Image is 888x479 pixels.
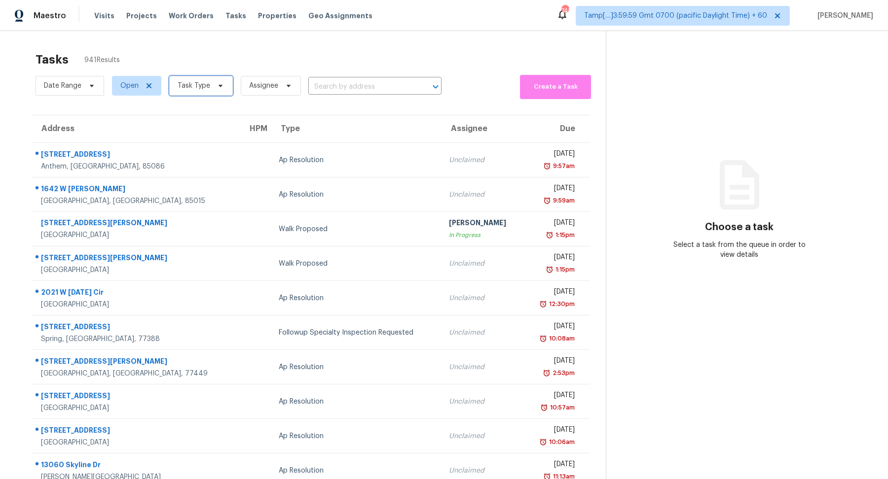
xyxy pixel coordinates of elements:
[279,397,433,407] div: Ap Resolution
[449,230,516,240] div: In Progress
[120,81,139,91] span: Open
[554,230,575,240] div: 1:15pm
[551,368,575,378] div: 2:53pm
[279,431,433,441] div: Ap Resolution
[554,265,575,274] div: 1:15pm
[41,265,232,275] div: [GEOGRAPHIC_DATA]
[41,425,232,438] div: [STREET_ADDRESS]
[449,466,516,476] div: Unclaimed
[525,81,586,93] span: Create a Task
[449,397,516,407] div: Unclaimed
[449,431,516,441] div: Unclaimed
[449,155,516,165] div: Unclaimed
[449,328,516,338] div: Unclaimed
[41,300,232,309] div: [GEOGRAPHIC_DATA]
[429,80,443,94] button: Open
[36,55,69,65] h2: Tasks
[41,162,232,171] div: Anthem, [GEOGRAPHIC_DATA], 85086
[279,362,433,372] div: Ap Resolution
[531,425,575,437] div: [DATE]
[271,115,441,143] th: Type
[41,391,232,403] div: [STREET_ADDRESS]
[547,437,575,447] div: 10:06am
[449,218,516,230] div: [PERSON_NAME]
[547,299,575,309] div: 12:30pm
[279,328,433,338] div: Followup Specialty Inspection Requested
[178,81,210,91] span: Task Type
[308,11,372,21] span: Geo Assignments
[705,222,774,232] h3: Choose a task
[523,115,590,143] th: Due
[539,299,547,309] img: Overdue Alarm Icon
[543,161,551,171] img: Overdue Alarm Icon
[531,183,575,196] div: [DATE]
[279,224,433,234] div: Walk Proposed
[41,184,232,196] div: 1642 W [PERSON_NAME]
[520,75,591,99] button: Create a Task
[551,161,575,171] div: 9:57am
[531,356,575,368] div: [DATE]
[41,218,232,230] div: [STREET_ADDRESS][PERSON_NAME]
[546,265,554,274] img: Overdue Alarm Icon
[32,115,240,143] th: Address
[41,322,232,334] div: [STREET_ADDRESS]
[449,259,516,269] div: Unclaimed
[531,287,575,299] div: [DATE]
[34,11,66,21] span: Maestro
[543,368,551,378] img: Overdue Alarm Icon
[279,190,433,200] div: Ap Resolution
[240,115,271,143] th: HPM
[584,11,767,21] span: Tamp[…]3:59:59 Gmt 0700 (pacific Daylight Time) + 60
[531,459,575,472] div: [DATE]
[41,196,232,206] div: [GEOGRAPHIC_DATA], [GEOGRAPHIC_DATA], 85015
[546,230,554,240] img: Overdue Alarm Icon
[41,403,232,413] div: [GEOGRAPHIC_DATA]
[249,81,278,91] span: Assignee
[94,11,114,21] span: Visits
[279,293,433,303] div: Ap Resolution
[41,369,232,378] div: [GEOGRAPHIC_DATA], [GEOGRAPHIC_DATA], 77449
[449,190,516,200] div: Unclaimed
[449,362,516,372] div: Unclaimed
[279,259,433,269] div: Walk Proposed
[258,11,296,21] span: Properties
[279,155,433,165] div: Ap Resolution
[41,253,232,265] div: [STREET_ADDRESS][PERSON_NAME]
[561,6,568,16] div: 741
[308,79,414,95] input: Search by address
[539,334,547,343] img: Overdue Alarm Icon
[531,321,575,334] div: [DATE]
[126,11,157,21] span: Projects
[441,115,523,143] th: Assignee
[41,287,232,300] div: 2021 W [DATE] Cir
[531,390,575,403] div: [DATE]
[547,334,575,343] div: 10:08am
[531,218,575,230] div: [DATE]
[531,252,575,265] div: [DATE]
[169,11,214,21] span: Work Orders
[44,81,81,91] span: Date Range
[41,438,232,447] div: [GEOGRAPHIC_DATA]
[673,240,806,260] div: Select a task from the queue in order to view details
[551,196,575,205] div: 9:59am
[543,196,551,205] img: Overdue Alarm Icon
[279,466,433,476] div: Ap Resolution
[814,11,873,21] span: [PERSON_NAME]
[449,293,516,303] div: Unclaimed
[84,55,120,65] span: 941 Results
[41,230,232,240] div: [GEOGRAPHIC_DATA]
[41,460,232,472] div: 13060 Skyline Dr
[41,334,232,344] div: Spring, [GEOGRAPHIC_DATA], 77388
[531,149,575,161] div: [DATE]
[548,403,575,412] div: 10:57am
[225,12,246,19] span: Tasks
[41,149,232,162] div: [STREET_ADDRESS]
[41,356,232,369] div: [STREET_ADDRESS][PERSON_NAME]
[539,437,547,447] img: Overdue Alarm Icon
[540,403,548,412] img: Overdue Alarm Icon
